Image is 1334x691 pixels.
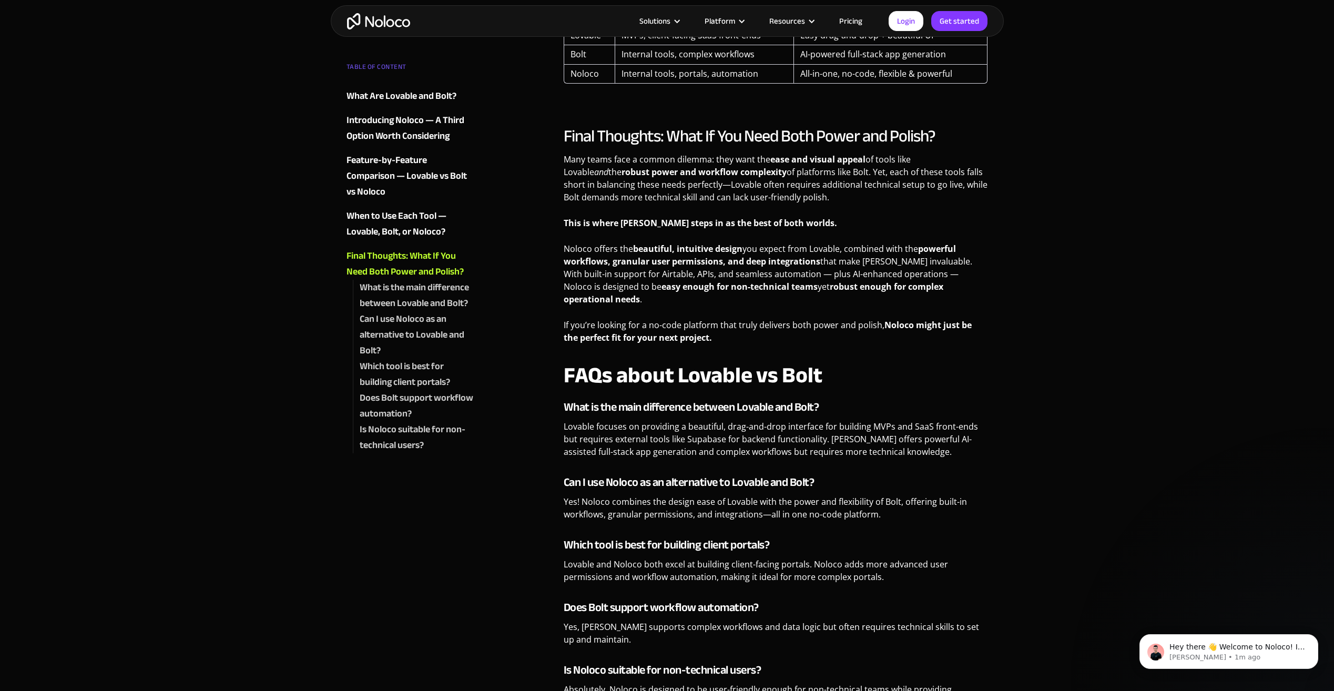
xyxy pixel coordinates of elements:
td: Internal tools, complex workflows [615,45,793,64]
td: Noloco [564,65,615,84]
div: What Are Lovable and Bolt? [347,88,456,104]
h1: FAQs about Lovable vs Bolt [564,362,988,389]
h4: What is the main difference between Lovable and Bolt? [564,399,988,415]
div: Solutions [626,14,691,28]
h4: Can I use Noloco as an alternative to Lovable and Bolt? [564,474,988,490]
div: Solutions [639,14,670,28]
h2: Final Thoughts: What If You Need Both Power and Polish? [564,126,988,147]
div: Resources [756,14,826,28]
p: Yes! Noloco combines the design ease of Lovable with the power and flexibility of Bolt, offering ... [564,495,988,529]
strong: easy enough for non-technical teams [661,281,818,292]
a: Feature-by-Feature Comparison — Lovable vs Bolt vs Noloco [347,153,474,200]
strong: robust enough for complex operational needs [564,281,943,305]
td: All-in-one, no-code, flexible & powerful [793,65,987,84]
div: Platform [705,14,735,28]
p: Yes, [PERSON_NAME] supports complex workflows and data logic but often requires technical skills ... [564,621,988,654]
a: When to Use Each Tool — Lovable, Bolt, or Noloco? [347,208,474,240]
a: Introducing Noloco — A Third Option Worth Considering [347,113,474,144]
p: If you’re looking for a no-code platform that truly delivers both power and polish, [564,319,988,352]
a: What is the main difference between Lovable and Bolt? [360,280,474,311]
p: Many teams face a common dilemma: they want the of tools like Lovable the of platforms like Bolt.... [564,153,988,211]
a: Is Noloco suitable for non-technical users? [360,422,474,453]
a: Does Bolt support workflow automation? [360,390,474,422]
p: Noloco offers the you expect from Lovable, combined with the that make [PERSON_NAME] invaluable. ... [564,242,988,313]
div: Resources [769,14,805,28]
h4: Which tool is best for building client portals? [564,537,988,553]
a: Final Thoughts: What If You Need Both Power and Polish? [347,248,474,280]
h4: Does Bolt support workflow automation? [564,599,988,615]
div: TABLE OF CONTENT [347,59,474,80]
iframe: Intercom notifications message [1124,612,1334,686]
a: Which tool is best for building client portals? [360,359,474,390]
a: Can I use Noloco as an alternative to Lovable and Bolt? [360,311,474,359]
a: home [347,13,410,29]
strong: beautiful, intuitive design [633,243,742,255]
strong: robust power and workflow complexity [622,166,787,178]
strong: This is where [PERSON_NAME] steps in as the best of both worlds. [564,217,837,229]
em: and [594,166,608,178]
td: Internal tools, portals, automation [615,65,793,84]
a: Get started [931,11,987,31]
p: Lovable focuses on providing a beautiful, drag-and-drop interface for building MVPs and SaaS fron... [564,420,988,466]
td: Bolt [564,45,615,64]
h4: Is Noloco suitable for non-technical users? [564,662,988,678]
a: Login [889,11,923,31]
td: AI-powered full-stack app generation [793,45,987,64]
strong: ease and visual appeal [770,154,865,165]
a: Pricing [826,14,875,28]
div: Platform [691,14,756,28]
p: Lovable and Noloco both excel at building client-facing portals. Noloco adds more advanced user p... [564,558,988,591]
a: What Are Lovable and Bolt? [347,88,474,104]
